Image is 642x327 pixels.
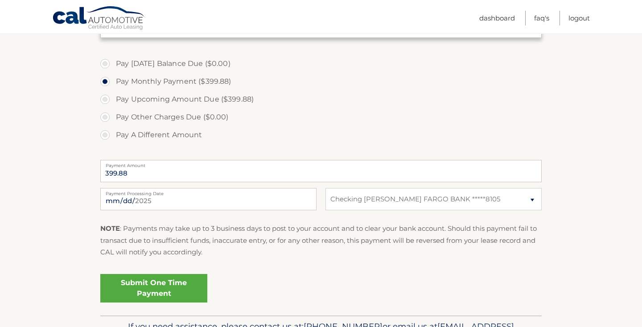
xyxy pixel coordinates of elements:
[52,6,146,32] a: Cal Automotive
[100,73,542,90] label: Pay Monthly Payment ($399.88)
[100,188,317,195] label: Payment Processing Date
[100,274,207,302] a: Submit One Time Payment
[479,11,515,25] a: Dashboard
[100,188,317,210] input: Payment Date
[100,160,542,182] input: Payment Amount
[100,108,542,126] label: Pay Other Charges Due ($0.00)
[568,11,590,25] a: Logout
[100,223,542,258] p: : Payments may take up to 3 business days to post to your account and to clear your bank account....
[100,160,542,167] label: Payment Amount
[534,11,549,25] a: FAQ's
[100,126,542,144] label: Pay A Different Amount
[100,90,542,108] label: Pay Upcoming Amount Due ($399.88)
[100,224,120,233] strong: NOTE
[100,55,542,73] label: Pay [DATE] Balance Due ($0.00)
